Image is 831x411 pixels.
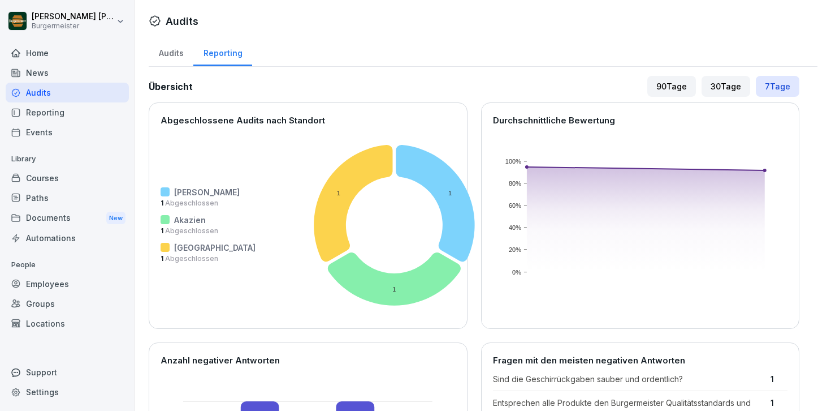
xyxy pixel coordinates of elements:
p: Akazien [174,214,206,226]
a: Courses [6,168,129,188]
p: Anzahl negativer Antworten [161,354,456,367]
a: Employees [6,274,129,294]
p: Library [6,150,129,168]
text: 40% [508,224,521,231]
text: 80% [508,180,521,187]
a: Events [6,122,129,142]
a: Settings [6,382,129,402]
a: Groups [6,294,129,314]
a: News [6,63,129,83]
a: Paths [6,188,129,208]
a: Audits [6,83,129,102]
p: Fragen mit den meisten negativen Antworten [493,354,788,367]
a: DocumentsNew [6,208,129,229]
p: [GEOGRAPHIC_DATA] [174,242,256,254]
div: 30 Tage [702,76,750,97]
p: 1 [771,373,787,385]
text: 0% [512,269,521,276]
span: Abgeschlossen [163,254,218,263]
div: Documents [6,208,129,229]
p: Sind die Geschirrückgaben sauber und ordentlich? [493,373,765,385]
h1: Audits [166,14,198,29]
p: Burgermeister [32,22,114,30]
div: 7 Tage [756,76,799,97]
p: 1 [161,198,256,208]
text: 100% [505,158,521,165]
a: Audits [149,37,193,66]
a: Home [6,43,129,63]
a: Automations [6,228,129,248]
p: People [6,256,129,274]
h2: Übersicht [149,80,193,93]
text: 20% [508,246,521,253]
p: 1 [161,226,256,236]
p: 1 [161,254,256,264]
span: Abgeschlossen [163,199,218,207]
p: [PERSON_NAME] [PERSON_NAME] [PERSON_NAME] [32,12,114,22]
a: Reporting [193,37,252,66]
div: New [106,212,125,225]
p: Abgeschlossene Audits nach Standort [161,114,456,127]
a: Locations [6,314,129,333]
div: 90 Tage [647,76,696,97]
text: 60% [508,202,521,209]
div: Support [6,362,129,382]
span: Abgeschlossen [163,226,218,235]
p: [PERSON_NAME] [174,186,240,198]
p: Durchschnittliche Bewertung [493,114,788,127]
a: Reporting [6,102,129,122]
